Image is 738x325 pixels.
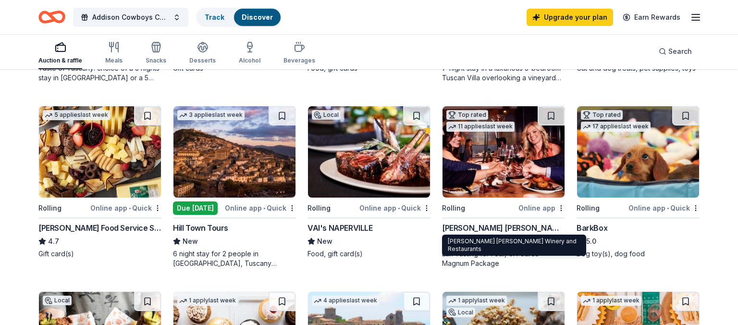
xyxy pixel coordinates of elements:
[307,249,430,259] div: Food, gift card(s)
[90,202,161,214] div: Online app Quick
[577,106,699,198] img: Image for BarkBox
[317,236,332,247] span: New
[577,222,607,234] div: BarkBox
[581,122,651,132] div: 17 applies last week
[617,9,686,26] a: Earn Rewards
[38,202,61,214] div: Rolling
[92,12,169,23] span: Addison Cowboys Cheerleading Showcase
[189,57,216,64] div: Desserts
[442,106,565,268] a: Image for Cooper's Hawk Winery and RestaurantsTop rated11 applieslast weekRollingOnline app[PERSO...
[196,8,282,27] button: TrackDiscover
[38,37,82,69] button: Auction & raffle
[173,249,296,268] div: 6 night stay for 2 people in [GEOGRAPHIC_DATA], Tuscany (charity rate is $1380; retails at $2200;...
[177,110,245,120] div: 3 applies last week
[173,222,228,234] div: Hill Town Tours
[242,13,273,21] a: Discover
[577,106,700,259] a: Image for BarkBoxTop rated17 applieslast weekRollingOnline app•QuickBarkBox5.0Dog toy(s), dog food
[312,296,379,306] div: 4 applies last week
[173,106,296,268] a: Image for Hill Town Tours 3 applieslast weekDue [DATE]Online app•QuickHill Town ToursNew6 night s...
[442,202,465,214] div: Rolling
[359,202,430,214] div: Online app Quick
[173,201,218,215] div: Due [DATE]
[38,222,161,234] div: [PERSON_NAME] Food Service Store
[73,8,188,27] button: Addison Cowboys Cheerleading Showcase
[48,236,59,247] span: 4.7
[518,202,565,214] div: Online app
[308,106,430,198] img: Image for VAI's NAPERVILLE
[651,42,700,61] button: Search
[446,110,488,120] div: Top rated
[307,202,331,214] div: Rolling
[105,37,123,69] button: Meals
[283,37,315,69] button: Beverages
[239,37,260,69] button: Alcohol
[129,204,131,212] span: •
[105,57,123,64] div: Meals
[667,204,669,212] span: •
[446,122,515,132] div: 11 applies last week
[446,308,475,317] div: Local
[577,202,600,214] div: Rolling
[577,249,700,259] div: Dog toy(s), dog food
[668,46,692,57] span: Search
[307,106,430,259] a: Image for VAI's NAPERVILLELocalRollingOnline app•QuickVAI's NAPERVILLENewFood, gift card(s)
[146,57,166,64] div: Snacks
[146,37,166,69] button: Snacks
[442,222,565,234] div: [PERSON_NAME] [PERSON_NAME] Winery and Restaurants
[225,202,296,214] div: Online app Quick
[38,106,161,259] a: Image for Gordon Food Service Store5 applieslast weekRollingOnline app•Quick[PERSON_NAME] Food Se...
[283,57,315,64] div: Beverages
[183,236,198,247] span: New
[39,106,161,198] img: Image for Gordon Food Service Store
[239,57,260,64] div: Alcohol
[38,6,65,28] a: Home
[586,236,596,247] span: 5.0
[581,110,623,120] div: Top rated
[43,296,72,305] div: Local
[442,235,586,256] div: [PERSON_NAME] [PERSON_NAME] Winery and Restaurants
[177,296,238,306] div: 1 apply last week
[38,57,82,64] div: Auction & raffle
[443,106,565,198] img: Image for Cooper's Hawk Winery and Restaurants
[446,296,507,306] div: 1 apply last week
[628,202,700,214] div: Online app Quick
[442,249,565,268] div: Lux Tasting for Four, CH Cares Magnum Package
[263,204,265,212] span: •
[38,63,161,83] div: Taste of Tuscany: choice of a 3 nights stay in [GEOGRAPHIC_DATA] or a 5 night stay in [GEOGRAPHIC...
[38,249,161,259] div: Gift card(s)
[442,63,565,83] div: 7-night stay in a luxurious 3-bedroom Tuscan Villa overlooking a vineyard and the ancient walled ...
[527,9,613,26] a: Upgrade your plan
[398,204,400,212] span: •
[581,296,641,306] div: 1 apply last week
[173,106,295,198] img: Image for Hill Town Tours
[43,110,110,120] div: 5 applies last week
[189,37,216,69] button: Desserts
[205,13,224,21] a: Track
[312,110,341,120] div: Local
[307,222,373,234] div: VAI's NAPERVILLE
